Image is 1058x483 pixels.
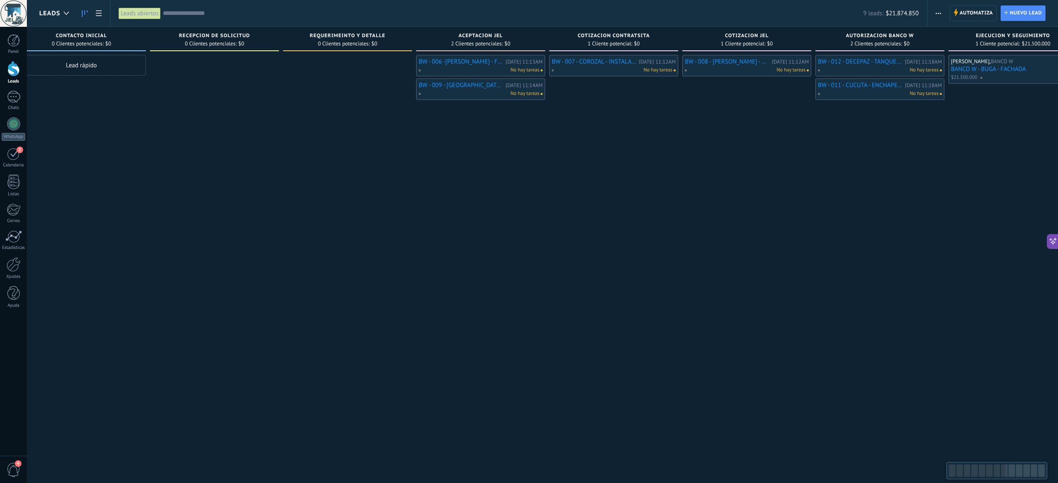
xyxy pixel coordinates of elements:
[419,58,503,65] a: BW - 006 -[PERSON_NAME] - FILTRO AGUA TECHO LAMINAS
[17,147,23,153] span: 2
[910,90,939,97] span: No hay tareas
[541,69,543,71] span: No hacer lo asignado
[932,5,944,21] button: Más
[772,59,809,64] div: [DATE] 11:12AM
[975,41,1020,46] span: 1 Cliente potencial:
[910,66,939,74] span: No hay tareas
[634,41,640,46] span: $0
[238,41,244,46] span: $0
[960,6,993,21] span: Automatiza
[940,93,942,95] span: No hay nada asignado
[17,55,146,76] div: Lead rápido
[2,274,26,279] div: Ajustes
[674,69,676,71] span: No hay nada asignado
[179,33,250,39] span: RECEPCION DE SOLICITUD
[420,33,541,40] div: ACEPTACION JEL
[820,33,940,40] div: AUTORIZACION BANCO W
[318,41,369,46] span: 0 Clientes potenciales:
[721,41,765,46] span: 1 Cliente potencial:
[863,9,884,17] span: 9 leads:
[818,58,903,65] a: BW - 012 - DECEPAZ - TANQUE DE AGUA
[818,82,903,89] a: BW - 011 - CUCUTA - ENCHAPE PISO
[951,58,1058,65] div: [PERSON_NAME],
[505,41,510,46] span: $0
[310,33,386,39] span: REQUERIMEINTO Y DETALLE
[419,82,503,89] a: BW - 009 - [GEOGRAPHIC_DATA] - REPORTO HUMEDAD EN EL AREA [PERSON_NAME] DEL ARCHIVO. (CIELO RASO
[1022,41,1050,46] span: $21.500.000
[904,41,910,46] span: $0
[15,460,21,467] span: 4
[287,33,408,40] div: REQUERIMEINTO Y DETALLE
[846,33,914,39] span: AUTORIZACION BANCO W
[886,9,919,17] span: $21.874.850
[541,93,543,95] span: No hacer lo asignado
[639,59,676,64] div: [DATE] 11:12AM
[92,5,106,21] a: Lista
[510,66,539,74] span: No hay tareas
[940,69,942,71] span: No hay nada asignado
[976,33,1050,39] span: EJECUCION Y SEGUIMIENTO
[451,41,503,46] span: 2 Clientes potenciales:
[643,66,672,74] span: No hay tareas
[686,33,807,40] div: COTIZACION JEL
[2,49,26,54] div: Panel
[2,218,26,224] div: Correo
[950,5,997,21] a: Automatiza
[905,83,942,88] div: [DATE] 11:18AM
[2,105,26,111] div: Chats
[588,41,632,46] span: 1 Cliente potencial:
[2,79,26,84] div: Leads
[685,58,770,65] a: BW - 008 - [PERSON_NAME] - CAMBIO DE 7 VALDOSAS Y ARREGLO DE HUMEDAD
[951,74,977,81] span: $21.500.000
[991,58,1013,65] span: BANCO W
[39,9,60,17] span: Leads
[2,163,26,168] div: Calendario
[56,33,107,39] span: Contacto inicial
[458,33,503,39] span: ACEPTACION JEL
[21,33,142,40] div: Contacto inicial
[372,41,377,46] span: $0
[767,41,773,46] span: $0
[185,41,236,46] span: 0 Clientes potenciales:
[725,33,769,39] span: COTIZACION JEL
[505,83,543,88] div: [DATE] 11:14AM
[807,69,809,71] span: No hay nada asignado
[850,41,902,46] span: 2 Clientes potenciales:
[2,303,26,308] div: Ayuda
[1010,6,1042,21] span: Nuevo lead
[78,5,92,21] a: Leads
[2,245,26,251] div: Estadísticas
[777,66,805,74] span: No hay tareas
[510,90,539,97] span: No hay tareas
[2,133,25,141] div: WhatsApp
[2,192,26,197] div: Listas
[553,33,674,40] div: COTIZACION CONTRATSITA
[905,59,942,64] div: [DATE] 11:18AM
[52,41,103,46] span: 0 Clientes potenciales:
[1001,5,1046,21] a: Nuevo lead
[552,58,636,65] a: BW - 007 - COROZAL - INSTALACION DE TECHO PARA TAPAR AIRE ACONDICIONADO ESTRUCTURA Y TEJA UPVC
[119,7,161,19] div: Leads abiertos
[505,59,543,64] div: [DATE] 11:13AM
[154,33,275,40] div: RECEPCION DE SOLICITUD
[578,33,650,39] span: COTIZACION CONTRATSITA
[105,41,111,46] span: $0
